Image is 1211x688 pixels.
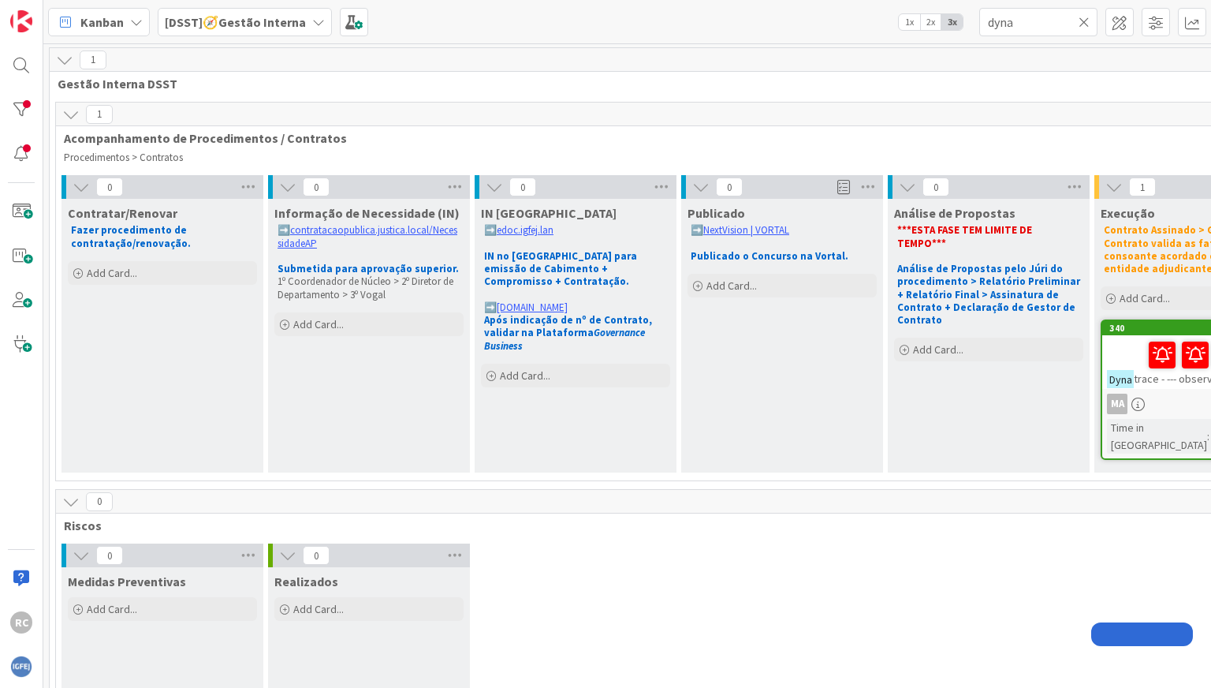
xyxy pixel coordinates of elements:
[87,602,137,616] span: Add Card...
[10,10,32,32] img: Visit kanbanzone.com
[941,14,963,30] span: 3x
[706,279,757,293] span: Add Card...
[10,656,32,678] img: avatar
[716,178,743,196] span: 0
[278,224,460,250] p: ➡️
[1120,291,1170,305] span: Add Card...
[691,249,848,263] strong: Publicado o Concurso na Vortal.
[1107,419,1207,454] div: Time in [GEOGRAPHIC_DATA]
[1101,205,1155,221] span: Execução
[303,546,330,565] span: 0
[96,178,123,196] span: 0
[897,223,1034,249] strong: ***ESTA FASE TEM LIMITE DE TEMPO***
[897,262,1082,327] strong: Análise de Propostas pelo Júri do procedimento > Relatório Preliminar + Relatório Final > Assinat...
[1107,394,1127,414] div: MA
[10,611,32,634] div: RC
[1107,370,1134,388] mark: Dyna
[1207,428,1209,445] span: :
[1129,178,1156,196] span: 1
[86,492,113,511] span: 0
[703,223,789,237] a: NextVision | VORTAL
[278,262,459,275] strong: Submetida para aprovação superior.
[68,574,186,589] span: Medidas Preventivas
[509,178,536,196] span: 0
[500,368,550,383] span: Add Card...
[278,275,460,301] p: 1º Coordenador de Núcleo > 2º Diretor de Departamento > 3º Vogal
[68,205,177,221] span: Contratar/Renovar
[484,301,667,314] p: ➡️
[165,14,306,30] b: [DSST]🧭Gestão Interna
[913,342,963,357] span: Add Card...
[274,574,338,589] span: Realizados
[481,205,617,221] span: IN Aprovada
[497,301,568,314] a: [DOMAIN_NAME]
[303,178,330,196] span: 0
[979,8,1097,36] input: Quick Filter...
[899,14,920,30] span: 1x
[497,223,553,237] a: edoc.igfej.lan
[80,13,124,32] span: Kanban
[687,205,745,221] span: Publicado
[922,178,949,196] span: 0
[293,317,344,331] span: Add Card...
[691,224,874,237] p: ➡️
[278,223,457,249] a: contratacaopublica.justica.local/NecessidadeAP
[86,105,113,124] span: 1
[80,50,106,69] span: 1
[71,223,191,249] strong: Fazer procedimento de contratação/renovação.
[87,266,137,280] span: Add Card...
[293,602,344,616] span: Add Card...
[274,205,460,221] span: Informação de Necessidade (IN)
[484,249,639,289] strong: IN no [GEOGRAPHIC_DATA] para emissão de Cabimento + Compromisso + Contratação.
[920,14,941,30] span: 2x
[894,205,1015,221] span: Análise de Propostas
[484,326,647,352] em: Governance Business
[96,546,123,565] span: 0
[484,313,654,353] strong: Após indicação de nº de Contrato, validar na Plataforma
[484,224,667,237] p: ➡️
